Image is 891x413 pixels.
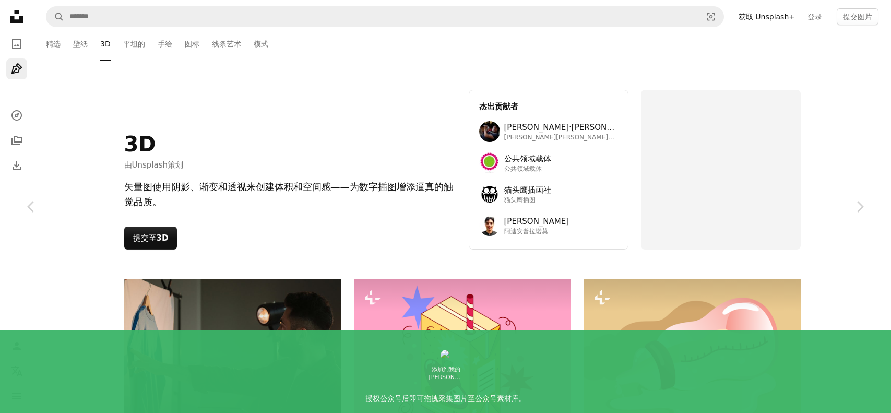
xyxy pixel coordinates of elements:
[73,40,88,48] font: 壁纸
[504,217,569,226] font: [PERSON_NAME]
[739,13,795,21] font: 获取 Unsplash+
[504,134,631,141] font: [PERSON_NAME][PERSON_NAME]斯1990
[801,8,828,25] a: 登录
[807,13,822,21] font: 登录
[479,152,500,173] img: 用户头像 公共领域的载体
[479,215,500,236] img: 用户 Ardian Pranomo 的头像
[6,155,27,176] a: 下载历史记录
[185,27,199,61] a: 图标
[123,27,145,61] a: 平坦的
[828,157,891,257] a: 下一个
[504,228,548,235] font: 阿迪安普拉诺莫
[504,123,645,132] font: [PERSON_NAME]·[PERSON_NAME]斯
[6,33,27,54] a: 照片
[504,154,551,163] font: 公共领域载体
[73,27,88,61] a: 壁纸
[124,160,168,170] a: 由Unsplash
[479,121,500,142] img: 用户 Greg Daines 的头像
[124,181,453,207] font: 矢量图使用阴影、渐变和透视来创建体积和空间感——为数字插图增添逼真的触觉品质。
[168,160,183,170] font: 策划
[254,27,268,61] a: 模式
[212,27,241,61] a: 线条艺术
[124,227,177,250] button: 提交至3D
[479,152,618,173] a: 用户头像 公共领域的载体公共领域载体公共领域载体
[479,184,618,205] a: 用户 Owl Illustration Agency 的头像猫头鹰插画社猫头鹰插图
[254,40,268,48] font: 模式
[158,40,172,48] font: 手绘
[212,40,241,48] font: 线条艺术
[479,184,500,205] img: 用户 Owl Illustration Agency 的头像
[123,40,145,48] font: 平坦的
[843,13,872,21] font: 提交图片
[698,7,723,27] button: 视觉搜索
[504,196,536,204] font: 猫头鹰插图
[6,58,27,79] a: 插图
[651,228,699,238] font: – –––– ––––。
[651,217,675,225] font: –––– –。
[479,121,618,142] a: 用户 Greg Daines 的头像[PERSON_NAME]·[PERSON_NAME]斯[PERSON_NAME][PERSON_NAME]斯1990
[158,27,172,61] a: 手绘
[6,105,27,126] a: 探索
[133,233,157,243] font: 提交至
[46,6,724,27] form: 在全站范围内查找视觉效果
[504,165,542,172] font: 公共领域载体
[124,132,156,156] font: 3D
[46,27,61,61] a: 精选
[479,102,518,111] font: 杰出贡献者
[504,185,551,195] font: 猫头鹰插画社
[479,215,618,236] a: 用户 Ardian Pranomo 的头像[PERSON_NAME]阿迪安普拉诺莫
[157,233,169,243] font: 3D
[185,40,199,48] font: 图标
[6,130,27,151] a: 收藏
[46,40,61,48] font: 精选
[837,8,878,25] button: 提交图片
[732,8,801,25] a: 获取 Unsplash+
[46,7,64,27] button: 搜索 Unsplash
